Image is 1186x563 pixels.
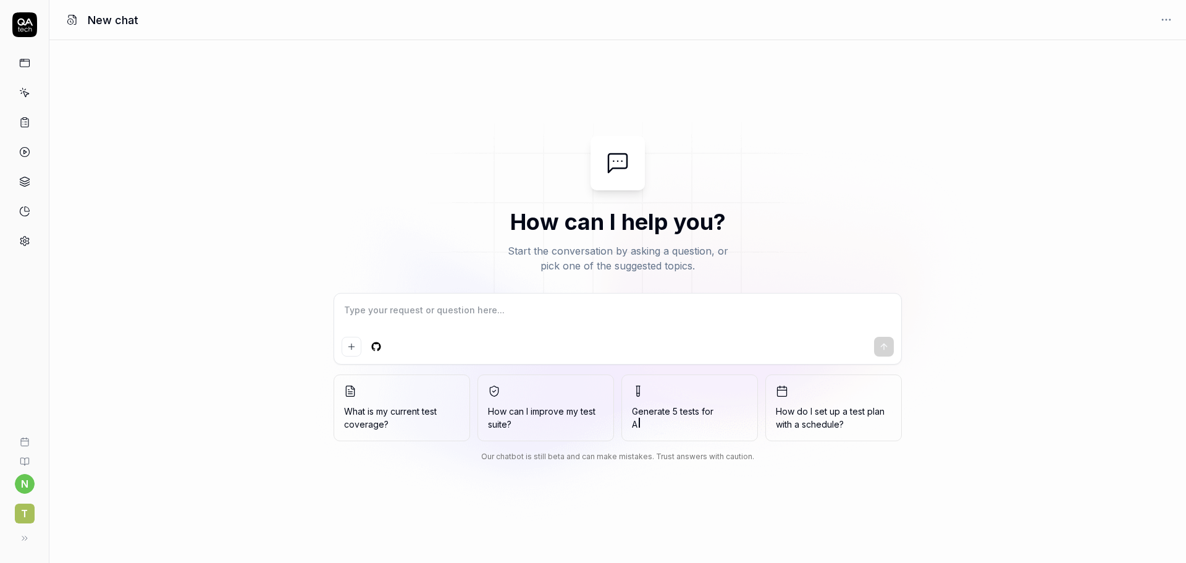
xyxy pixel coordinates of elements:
[334,375,470,441] button: What is my current test coverage?
[15,474,35,494] button: n
[342,337,361,357] button: Add attachment
[765,375,902,441] button: How do I set up a test plan with a schedule?
[632,405,747,431] span: Generate 5 tests for
[5,447,44,467] a: Documentation
[776,405,891,431] span: How do I set up a test plan with a schedule?
[15,504,35,523] span: T
[488,405,604,431] span: How can I improve my test suite?
[344,405,460,431] span: What is my current test coverage?
[88,12,138,28] h1: New chat
[5,494,44,526] button: T
[632,419,637,430] span: A
[334,451,902,462] div: Our chatbot is still beta and can make mistakes. Trust answers with caution.
[5,427,44,447] a: Book a call with us
[477,375,614,441] button: How can I improve my test suite?
[621,375,758,441] button: Generate 5 tests forA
